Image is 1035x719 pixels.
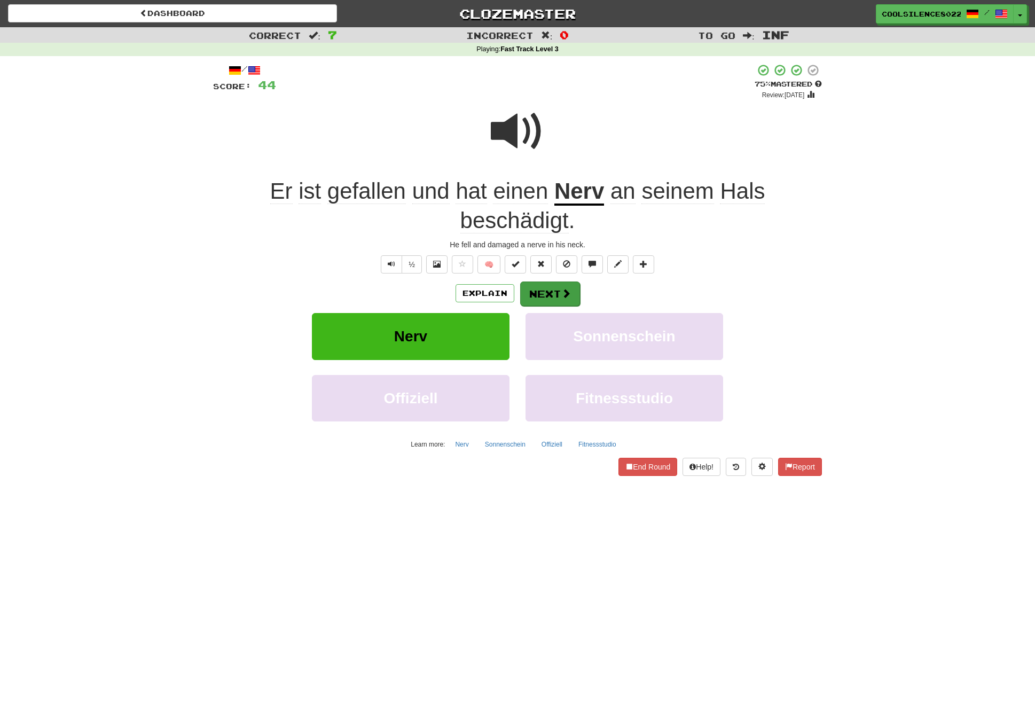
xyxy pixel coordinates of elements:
[536,436,568,452] button: Offiziell
[213,239,822,250] div: He fell and damaged a nerve in his neck.
[379,255,422,273] div: Text-to-speech controls
[299,178,321,204] span: ist
[449,436,474,452] button: Nerv
[493,178,548,204] span: einen
[762,91,805,99] small: Review: [DATE]
[312,375,509,421] button: Offiziell
[541,31,553,40] span: :
[270,178,293,204] span: Er
[576,390,673,407] span: Fitnessstudio
[8,4,337,22] a: Dashboard
[402,255,422,273] button: ½
[698,30,735,41] span: To go
[607,255,629,273] button: Edit sentence (alt+d)
[460,178,765,233] span: .
[755,80,771,88] span: 75 %
[726,458,746,476] button: Round history (alt+y)
[505,255,526,273] button: Set this sentence to 100% Mastered (alt+m)
[876,4,1014,24] a: CoolSilence8022 /
[477,255,500,273] button: 🧠
[582,255,603,273] button: Discuss sentence (alt+u)
[381,255,402,273] button: Play sentence audio (ctl+space)
[394,328,427,345] span: Nerv
[426,255,448,273] button: Show image (alt+x)
[882,9,961,19] span: CoolSilence8022
[328,28,337,41] span: 7
[456,284,514,302] button: Explain
[258,78,276,91] span: 44
[743,31,755,40] span: :
[573,436,622,452] button: Fitnessstudio
[633,255,654,273] button: Add to collection (alt+a)
[762,28,789,41] span: Inf
[984,9,990,16] span: /
[460,208,569,233] span: beschädigt
[309,31,320,40] span: :
[641,178,713,204] span: seinem
[683,458,720,476] button: Help!
[530,255,552,273] button: Reset to 0% Mastered (alt+r)
[249,30,301,41] span: Correct
[411,441,445,448] small: Learn more:
[618,458,677,476] button: End Round
[353,4,682,23] a: Clozemaster
[500,45,559,53] strong: Fast Track Level 3
[213,82,252,91] span: Score:
[520,282,580,306] button: Next
[456,178,487,204] span: hat
[526,313,723,359] button: Sonnenschein
[554,178,604,206] u: Nerv
[556,255,577,273] button: Ignore sentence (alt+i)
[573,328,675,345] span: Sonnenschein
[383,390,437,407] span: Offiziell
[755,80,822,89] div: Mastered
[466,30,534,41] span: Incorrect
[720,178,765,204] span: Hals
[560,28,569,41] span: 0
[610,178,636,204] span: an
[452,255,473,273] button: Favorite sentence (alt+f)
[479,436,531,452] button: Sonnenschein
[213,64,276,77] div: /
[778,458,822,476] button: Report
[526,375,723,421] button: Fitnessstudio
[312,313,509,359] button: Nerv
[412,178,450,204] span: und
[327,178,406,204] span: gefallen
